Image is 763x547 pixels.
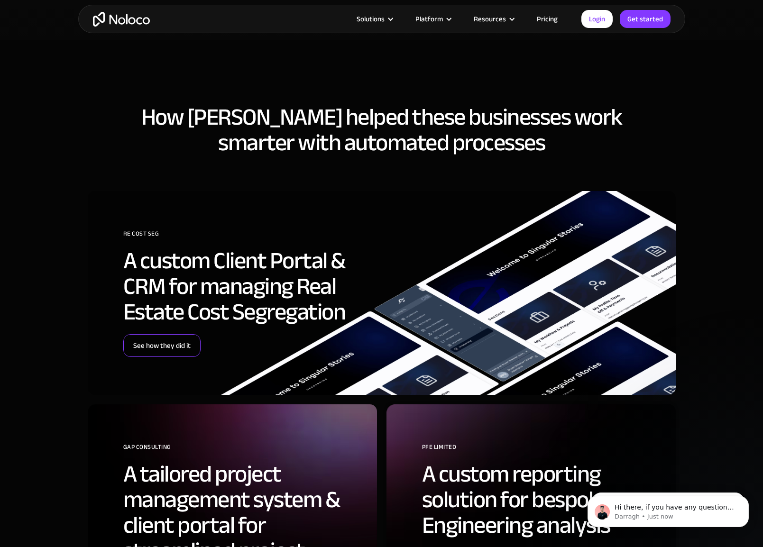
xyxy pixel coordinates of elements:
[462,13,525,25] div: Resources
[93,12,150,27] a: home
[404,13,462,25] div: Platform
[415,13,443,25] div: Platform
[581,10,613,28] a: Login
[123,334,201,357] a: See how they did it
[620,10,671,28] a: Get started
[357,13,385,25] div: Solutions
[474,13,506,25] div: Resources
[573,476,763,542] iframe: Intercom notifications message
[525,13,570,25] a: Pricing
[422,461,662,538] h2: A custom reporting solution for bespoke Engineering analysis
[123,227,363,248] div: RE Cost Seg
[422,440,662,461] div: PFE Limited
[345,13,404,25] div: Solutions
[123,440,363,461] div: GAP Consulting
[88,104,676,155] h2: How [PERSON_NAME] helped these businesses work smarter with automated processes
[123,248,363,325] h2: A custom Client Portal & CRM for managing Real Estate Cost Segregation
